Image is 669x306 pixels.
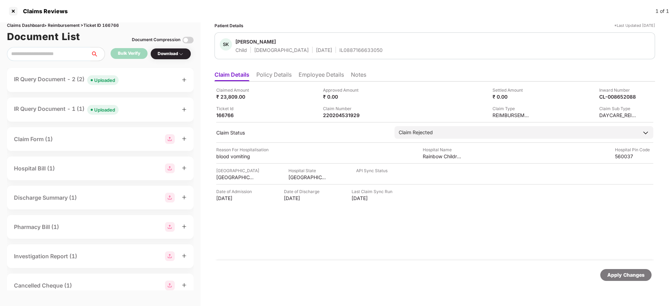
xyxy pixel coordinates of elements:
[615,146,653,153] div: Hospital Pin Code
[215,71,249,81] li: Claim Details
[216,153,255,160] div: blood vomiting
[14,193,77,202] div: Discharge Summary (1)
[235,38,276,45] div: [PERSON_NAME]
[216,129,388,136] div: Claim Status
[165,251,175,261] img: svg+xml;base64,PHN2ZyBpZD0iR3JvdXBfMjg4MTMiIGRhdGEtbmFtZT0iR3JvdXAgMjg4MTMiIHhtbG5zPSJodHRwOi8vd3...
[118,50,140,57] div: Bulk Verify
[235,47,247,53] div: Child
[351,71,366,81] li: Notes
[493,105,531,112] div: Claim Type
[599,105,638,112] div: Claim Sub Type
[165,281,175,290] img: svg+xml;base64,PHN2ZyBpZD0iR3JvdXBfMjg4MTMiIGRhdGEtbmFtZT0iR3JvdXAgMjg4MTMiIHhtbG5zPSJodHRwOi8vd3...
[182,136,187,141] span: plus
[90,51,105,57] span: search
[182,195,187,200] span: plus
[323,87,361,93] div: Approved Amount
[182,253,187,258] span: plus
[288,167,327,174] div: Hospital State
[615,153,653,160] div: 560037
[493,112,531,118] div: REIMBURSEMENT
[423,146,461,153] div: Hospital Name
[7,22,194,29] div: Claims Dashboard > Reimbursement > Ticket ID 166766
[356,167,388,174] div: API Sync Status
[399,129,433,136] div: Claim Rejected
[182,107,187,112] span: plus
[423,153,461,160] div: Rainbow Childrens Medicare Pvt. Ltd
[182,283,187,288] span: plus
[599,112,638,118] div: DAYCARE_REIMBURSEMENT
[216,195,255,201] div: [DATE]
[14,281,72,290] div: Cancelled Cheque (1)
[614,22,655,29] div: *Last Updated [DATE]
[642,129,649,136] img: downArrowIcon
[94,77,115,84] div: Uploaded
[216,87,255,93] div: Claimed Amount
[178,51,184,57] img: svg+xml;base64,PHN2ZyBpZD0iRHJvcGRvd24tMzJ4MzIiIHhtbG5zPSJodHRwOi8vd3d3LnczLm9yZy8yMDAwL3N2ZyIgd2...
[216,93,255,100] div: ₹ 23,809.00
[165,222,175,232] img: svg+xml;base64,PHN2ZyBpZD0iR3JvdXBfMjg4MTMiIGRhdGEtbmFtZT0iR3JvdXAgMjg4MTMiIHhtbG5zPSJodHRwOi8vd3...
[216,188,255,195] div: Date of Admission
[158,51,184,57] div: Download
[599,93,638,100] div: CL-008652088
[182,77,187,82] span: plus
[215,22,243,29] div: Patient Details
[216,112,255,118] div: 166766
[165,163,175,173] img: svg+xml;base64,PHN2ZyBpZD0iR3JvdXBfMjg4MTMiIGRhdGEtbmFtZT0iR3JvdXAgMjg4MTMiIHhtbG5zPSJodHRwOi8vd3...
[14,223,59,231] div: Pharmacy Bill (1)
[323,112,361,118] div: 220204531929
[316,47,332,53] div: [DATE]
[254,47,309,53] div: [DEMOGRAPHIC_DATA]
[284,195,322,201] div: [DATE]
[288,174,327,181] div: [GEOGRAPHIC_DATA]
[90,47,105,61] button: search
[182,224,187,229] span: plus
[94,106,115,113] div: Uploaded
[216,105,255,112] div: Ticket Id
[607,271,645,279] div: Apply Changes
[339,47,383,53] div: IL0887166633050
[284,188,322,195] div: Date of Discharge
[256,71,292,81] li: Policy Details
[14,135,53,144] div: Claim Form (1)
[216,146,269,153] div: Reason For Hospitalisation
[165,134,175,144] img: svg+xml;base64,PHN2ZyBpZD0iR3JvdXBfMjg4MTMiIGRhdGEtbmFtZT0iR3JvdXAgMjg4MTMiIHhtbG5zPSJodHRwOi8vd3...
[352,188,392,195] div: Last Claim Sync Run
[14,105,119,115] div: IR Query Document - 1 (1)
[299,71,344,81] li: Employee Details
[220,38,232,51] div: SK
[14,75,119,85] div: IR Query Document - 2 (2)
[352,195,392,201] div: [DATE]
[14,164,55,173] div: Hospital Bill (1)
[182,166,187,170] span: plus
[323,93,361,100] div: ₹ 0.00
[323,105,361,112] div: Claim Number
[182,35,194,46] img: svg+xml;base64,PHN2ZyBpZD0iVG9nZ2xlLTMyeDMyIiB4bWxucz0iaHR0cDovL3d3dy53My5vcmcvMjAwMC9zdmciIHdpZH...
[599,87,638,93] div: Inward Number
[655,7,669,15] div: 1 of 1
[493,87,531,93] div: Settled Amount
[493,93,531,100] div: ₹ 0.00
[165,193,175,202] img: svg+xml;base64,PHN2ZyBpZD0iR3JvdXBfMjg4MTMiIGRhdGEtbmFtZT0iR3JvdXAgMjg4MTMiIHhtbG5zPSJodHRwOi8vd3...
[19,8,68,15] div: Claims Reviews
[132,37,180,43] div: Document Compression
[216,167,259,174] div: [GEOGRAPHIC_DATA]
[14,252,77,261] div: Investigation Report (1)
[7,29,80,44] h1: Document List
[216,174,255,181] div: [GEOGRAPHIC_DATA]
